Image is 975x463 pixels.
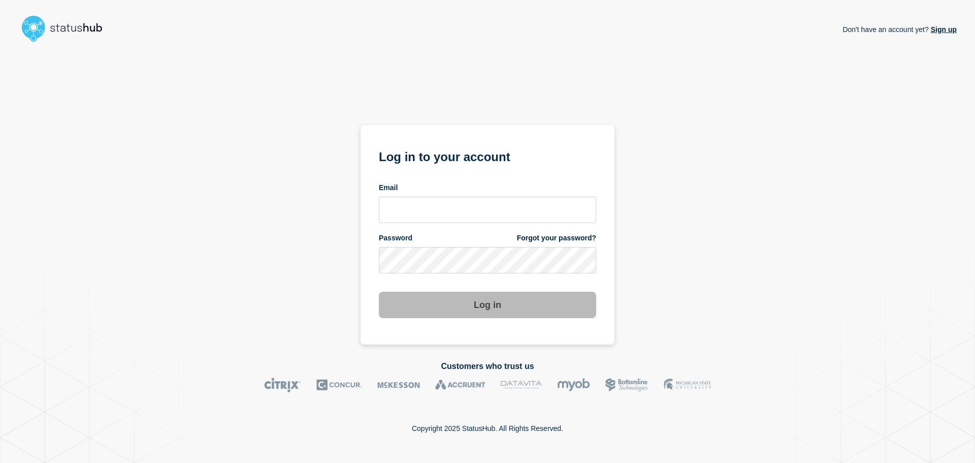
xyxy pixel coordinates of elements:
[379,197,596,223] input: email input
[379,233,412,243] span: Password
[501,378,542,392] img: DataVita logo
[605,378,648,392] img: Bottomline logo
[264,378,301,392] img: Citrix logo
[316,378,362,392] img: Concur logo
[517,233,596,243] a: Forgot your password?
[379,247,596,273] input: password input
[842,17,957,42] p: Don't have an account yet?
[929,25,957,34] a: Sign up
[379,146,596,165] h1: Log in to your account
[435,378,485,392] img: Accruent logo
[18,12,115,45] img: StatusHub logo
[377,378,420,392] img: McKesson logo
[379,292,596,318] button: Log in
[412,424,563,433] p: Copyright 2025 StatusHub. All Rights Reserved.
[664,378,711,392] img: MSU logo
[18,362,957,371] h2: Customers who trust us
[557,378,590,392] img: myob logo
[379,183,398,193] span: Email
